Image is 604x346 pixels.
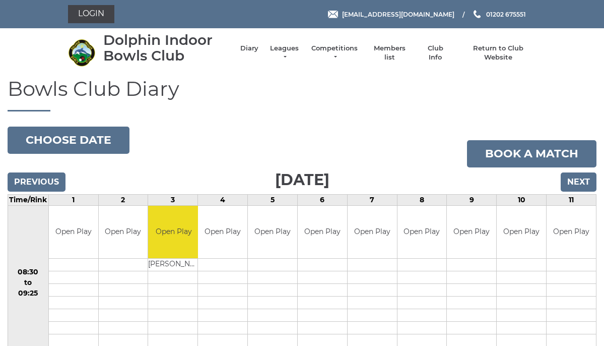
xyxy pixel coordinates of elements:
a: Phone us 01202 675551 [472,10,526,19]
input: Previous [8,172,65,192]
td: Open Play [248,206,297,259]
td: 1 [48,194,98,205]
td: 5 [248,194,298,205]
div: Dolphin Indoor Bowls Club [103,32,230,64]
button: Choose date [8,127,129,154]
td: Open Play [49,206,98,259]
td: 6 [297,194,347,205]
span: 01202 675551 [486,10,526,18]
td: [PERSON_NAME] [148,259,199,271]
td: Open Play [397,206,447,259]
td: Open Play [447,206,496,259]
td: Open Play [148,206,199,259]
a: Login [68,5,114,23]
td: Open Play [99,206,148,259]
a: Members list [369,44,411,62]
img: Email [328,11,338,18]
td: 11 [547,194,596,205]
td: Open Play [298,206,347,259]
td: Open Play [547,206,596,259]
a: Diary [240,44,258,53]
a: Leagues [269,44,300,62]
td: Open Play [198,206,247,259]
td: Open Play [348,206,397,259]
a: Competitions [310,44,359,62]
td: 4 [198,194,248,205]
a: Club Info [421,44,450,62]
td: 8 [397,194,447,205]
td: Open Play [497,206,546,259]
img: Phone us [474,10,481,18]
h1: Bowls Club Diary [8,78,596,111]
a: Book a match [467,140,596,167]
input: Next [561,172,596,192]
img: Dolphin Indoor Bowls Club [68,39,96,67]
td: Time/Rink [8,194,49,205]
a: Return to Club Website [460,44,536,62]
td: 7 [347,194,397,205]
a: Email [EMAIL_ADDRESS][DOMAIN_NAME] [328,10,454,19]
td: 10 [497,194,547,205]
td: 2 [98,194,148,205]
span: [EMAIL_ADDRESS][DOMAIN_NAME] [342,10,454,18]
td: 9 [447,194,497,205]
td: 3 [148,194,198,205]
